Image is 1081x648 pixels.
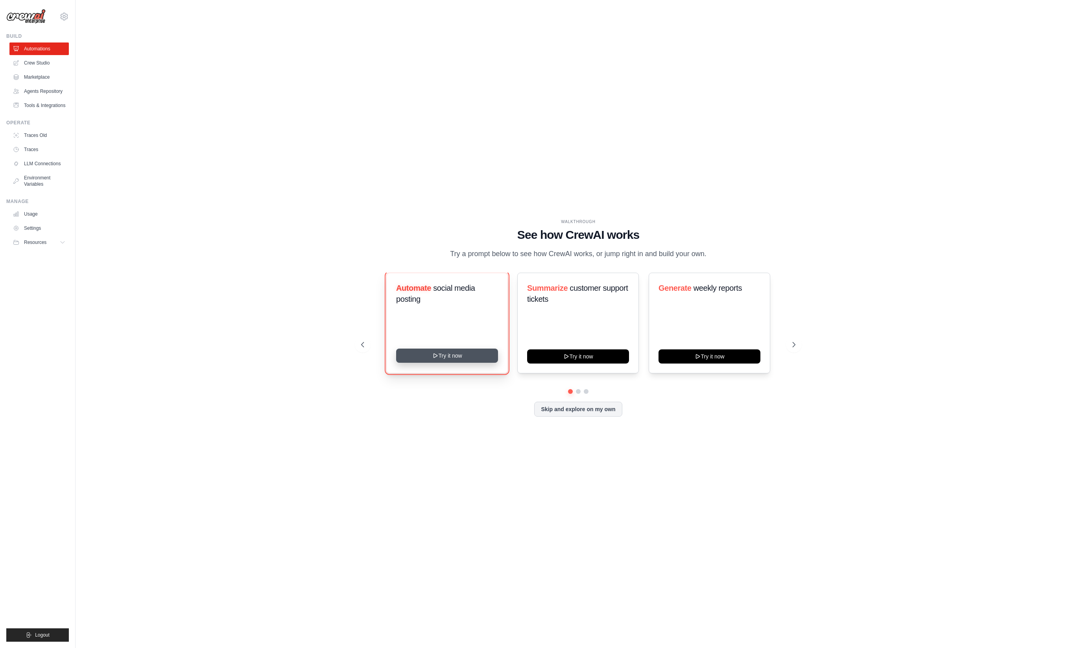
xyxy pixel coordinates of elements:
[1042,610,1081,648] div: 채팅 위젯
[9,71,69,83] a: Marketplace
[9,42,69,55] a: Automations
[527,349,629,364] button: Try it now
[361,228,795,242] h1: See how CrewAI works
[9,222,69,234] a: Settings
[693,284,742,292] span: weekly reports
[396,284,475,303] span: social media posting
[9,85,69,98] a: Agents Repository
[534,402,622,417] button: Skip and explore on my own
[527,284,568,292] span: Summarize
[6,120,69,126] div: Operate
[6,33,69,39] div: Build
[396,349,498,363] button: Try it now
[6,628,69,642] button: Logout
[396,284,431,292] span: Automate
[9,157,69,170] a: LLM Connections
[446,248,710,260] p: Try a prompt below to see how CrewAI works, or jump right in and build your own.
[9,129,69,142] a: Traces Old
[9,236,69,249] button: Resources
[9,172,69,190] a: Environment Variables
[1042,610,1081,648] iframe: Chat Widget
[9,143,69,156] a: Traces
[659,284,692,292] span: Generate
[24,239,46,246] span: Resources
[9,57,69,69] a: Crew Studio
[527,284,628,303] span: customer support tickets
[6,198,69,205] div: Manage
[6,9,46,24] img: Logo
[659,349,760,364] button: Try it now
[9,208,69,220] a: Usage
[35,632,50,638] span: Logout
[361,219,795,225] div: WALKTHROUGH
[9,99,69,112] a: Tools & Integrations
